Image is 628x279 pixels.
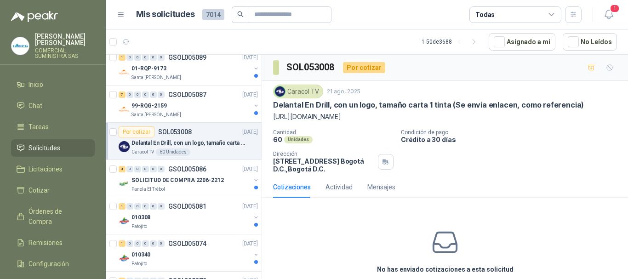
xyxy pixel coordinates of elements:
div: 0 [150,203,157,210]
div: 0 [134,166,141,172]
p: [PERSON_NAME] [PERSON_NAME] [35,33,95,46]
p: 21 ago, 2025 [327,87,360,96]
a: 4 0 0 0 0 0 GSOL005086[DATE] Company LogoSOLICITUD DE COMPRA 2206-2212Panela El Trébol [119,164,260,193]
span: Solicitudes [29,143,60,153]
img: Company Logo [119,178,130,189]
div: 1 [119,240,126,247]
div: 0 [142,166,149,172]
div: Actividad [325,182,353,192]
p: [DATE] [242,128,258,137]
div: 0 [126,203,133,210]
div: 0 [158,91,165,98]
a: Chat [11,97,95,114]
a: 1 0 0 0 0 0 GSOL005089[DATE] Company Logo01-RQP-9173Santa [PERSON_NAME] [119,52,260,81]
div: Cotizaciones [273,182,311,192]
div: 0 [134,240,141,247]
a: 7 0 0 0 0 0 GSOL005087[DATE] Company Logo99-RQG-2159Santa [PERSON_NAME] [119,89,260,119]
div: 0 [126,240,133,247]
p: 010340 [131,251,150,259]
p: Panela El Trébol [131,186,165,193]
h3: SOL053008 [286,60,336,74]
a: Tareas [11,118,95,136]
span: Licitaciones [29,164,63,174]
div: 0 [158,166,165,172]
div: Caracol TV [273,85,323,98]
img: Company Logo [119,253,130,264]
p: GSOL005074 [168,240,206,247]
span: Órdenes de Compra [29,206,86,227]
div: 0 [126,54,133,61]
h1: Mis solicitudes [136,8,195,21]
button: No Leídos [563,33,617,51]
button: Asignado a mi [489,33,555,51]
span: Chat [29,101,42,111]
p: COMERCIAL SUMINISTRA SAS [35,48,95,59]
p: GSOL005089 [168,54,206,61]
p: SOL053008 [158,129,192,135]
div: 0 [150,91,157,98]
p: [URL][DOMAIN_NAME] [273,112,617,122]
img: Logo peakr [11,11,58,22]
span: Tareas [29,122,49,132]
a: 1 0 0 0 0 0 GSOL005081[DATE] Company Logo010308Patojito [119,201,260,230]
div: Por cotizar [343,62,385,73]
div: Todas [475,10,495,20]
div: 0 [158,240,165,247]
p: Dirección [273,151,374,157]
a: Remisiones [11,234,95,251]
span: Configuración [29,259,69,269]
a: Órdenes de Compra [11,203,95,230]
p: 60 [273,136,282,143]
div: 0 [134,203,141,210]
p: GSOL005087 [168,91,206,98]
p: GSOL005086 [168,166,206,172]
a: Por cotizarSOL053008[DATE] Company LogoDelantal En Drill, con un logo, tamaño carta 1 tinta (Se e... [106,123,262,160]
p: Condición de pago [401,129,624,136]
p: SOLICITUD DE COMPRA 2206-2212 [131,176,224,185]
button: 1 [600,6,617,23]
div: 7 [119,91,126,98]
div: 0 [150,240,157,247]
img: Company Logo [11,37,29,55]
a: Solicitudes [11,139,95,157]
div: 4 [119,166,126,172]
p: Santa [PERSON_NAME] [131,111,181,119]
span: Remisiones [29,238,63,248]
a: Inicio [11,76,95,93]
p: Patojito [131,223,147,230]
p: Santa [PERSON_NAME] [131,74,181,81]
p: 010308 [131,213,150,222]
p: [DATE] [242,165,258,174]
div: 1 - 50 de 3688 [422,34,481,49]
img: Company Logo [119,141,130,152]
div: 0 [142,240,149,247]
div: 1 [119,54,126,61]
span: Cotizar [29,185,50,195]
span: 1 [610,4,620,13]
p: Delantal En Drill, con un logo, tamaño carta 1 tinta (Se envia enlacen, como referencia) [131,139,246,148]
a: Configuración [11,255,95,273]
p: Crédito a 30 días [401,136,624,143]
img: Company Logo [119,67,130,78]
img: Company Logo [119,104,130,115]
p: 01-RQP-9173 [131,64,166,73]
p: Patojito [131,260,147,268]
p: Caracol TV [131,148,154,156]
div: 0 [150,166,157,172]
span: 7014 [202,9,224,20]
p: [DATE] [242,53,258,62]
p: GSOL005081 [168,203,206,210]
div: 0 [126,166,133,172]
p: [STREET_ADDRESS] Bogotá D.C. , Bogotá D.C. [273,157,374,173]
div: Por cotizar [119,126,154,137]
p: Cantidad [273,129,394,136]
p: [DATE] [242,91,258,99]
a: Licitaciones [11,160,95,178]
img: Company Logo [275,86,285,97]
p: [DATE] [242,202,258,211]
p: Delantal En Drill, con un logo, tamaño carta 1 tinta (Se envia enlacen, como referencia) [273,100,584,110]
span: search [237,11,244,17]
a: Cotizar [11,182,95,199]
div: 0 [142,91,149,98]
div: 0 [134,54,141,61]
